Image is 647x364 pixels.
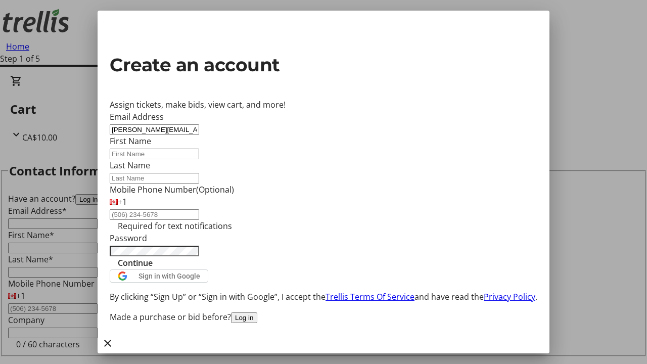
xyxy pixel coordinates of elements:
input: Email Address [110,124,199,135]
input: (506) 234-5678 [110,209,199,220]
span: Sign in with Google [138,272,200,280]
label: Last Name [110,160,150,171]
button: Continue [110,257,161,269]
a: Privacy Policy [484,291,535,302]
button: Close [98,333,118,353]
span: Continue [118,257,153,269]
button: Log in [231,312,257,323]
button: Sign in with Google [110,269,208,283]
div: Assign tickets, make bids, view cart, and more! [110,99,537,111]
label: Mobile Phone Number (Optional) [110,184,234,195]
div: Made a purchase or bid before? [110,311,537,323]
p: By clicking “Sign Up” or “Sign in with Google”, I accept the and have read the . [110,291,537,303]
input: Last Name [110,173,199,184]
input: First Name [110,149,199,159]
h2: Create an account [110,51,537,78]
tr-hint: Required for text notifications [118,220,232,232]
label: Email Address [110,111,164,122]
label: First Name [110,135,151,147]
a: Trellis Terms Of Service [326,291,414,302]
label: Password [110,233,147,244]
